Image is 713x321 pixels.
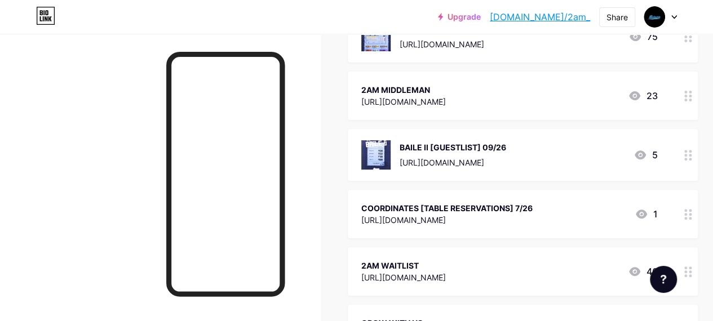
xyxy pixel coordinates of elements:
[644,6,665,28] img: 2am_manila
[400,38,543,50] div: [URL][DOMAIN_NAME]
[490,10,590,24] a: [DOMAIN_NAME]/2am_
[438,12,481,21] a: Upgrade
[361,96,446,108] div: [URL][DOMAIN_NAME]
[628,265,657,278] div: 46
[361,271,446,283] div: [URL][DOMAIN_NAME]
[361,202,533,214] div: COORDINATES [TABLE RESERVATIONS] 7/26
[628,89,657,102] div: 23
[634,148,657,162] div: 5
[361,84,446,96] div: 2AM MIDDLEMAN
[361,22,391,51] img: BAILE II [TABLE RESERVATIONS] 9/26
[361,214,533,226] div: [URL][DOMAIN_NAME]
[635,207,657,221] div: 1
[606,11,628,23] div: Share
[361,260,446,271] div: 2AM WAITLIST
[400,141,506,153] div: BAILE II [GUESTLIST] 09/26
[628,30,657,43] div: 75
[400,157,506,168] div: [URL][DOMAIN_NAME]
[361,140,391,170] img: BAILE II [GUESTLIST] 09/26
